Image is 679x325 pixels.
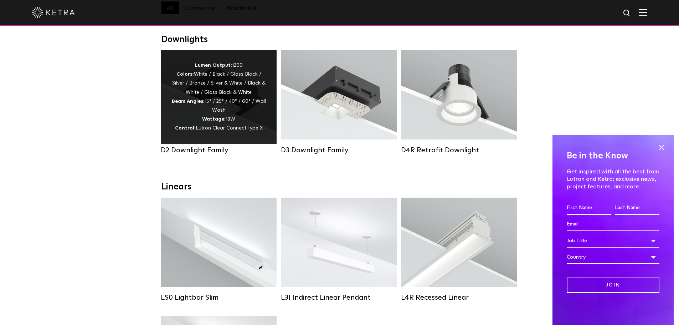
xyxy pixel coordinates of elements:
[401,198,517,305] a: L4R Recessed Linear Lumen Output:400 / 600 / 800 / 1000Colors:White / BlackControl:Lutron Clear C...
[401,293,517,302] div: L4R Recessed Linear
[623,9,632,18] img: search icon
[202,117,226,122] strong: Wattage:
[567,218,659,231] input: Email
[161,35,518,45] div: Downlights
[172,99,205,104] strong: Beam Angles:
[161,293,277,302] div: LS0 Lightbar Slim
[195,63,232,68] strong: Lumen Output:
[161,182,518,192] div: Linears
[196,126,263,131] span: Lutron Clear Connect Type X
[161,50,277,158] a: D2 Downlight Family Lumen Output:1200Colors:White / Black / Gloss Black / Silver / Bronze / Silve...
[401,50,517,158] a: D4R Retrofit Downlight Lumen Output:800Colors:White / BlackBeam Angles:15° / 25° / 40° / 60°Watta...
[281,293,397,302] div: L3I Indirect Linear Pendant
[161,146,277,154] div: D2 Downlight Family
[615,201,659,215] input: Last Name
[567,149,659,163] h4: Be in the Know
[171,61,266,133] div: 1200 White / Black / Gloss Black / Silver / Bronze / Silver & White / Black & White / Gloss Black...
[567,278,659,293] input: Join
[567,168,659,190] p: Get inspired with all the best from Lutron and Ketra: exclusive news, project features, and more.
[32,7,75,18] img: ketra-logo-2019-white
[175,126,196,131] strong: Control:
[281,146,397,154] div: D3 Downlight Family
[176,72,194,77] strong: Colors:
[567,201,611,215] input: First Name
[567,250,659,264] div: Country
[161,198,277,305] a: LS0 Lightbar Slim Lumen Output:200 / 350Colors:White / BlackControl:X96 Controller
[281,198,397,305] a: L3I Indirect Linear Pendant Lumen Output:400 / 600 / 800 / 1000Housing Colors:White / BlackContro...
[567,234,659,248] div: Job Title
[401,146,517,154] div: D4R Retrofit Downlight
[281,50,397,158] a: D3 Downlight Family Lumen Output:700 / 900 / 1100Colors:White / Black / Silver / Bronze / Paintab...
[639,9,647,16] img: Hamburger%20Nav.svg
